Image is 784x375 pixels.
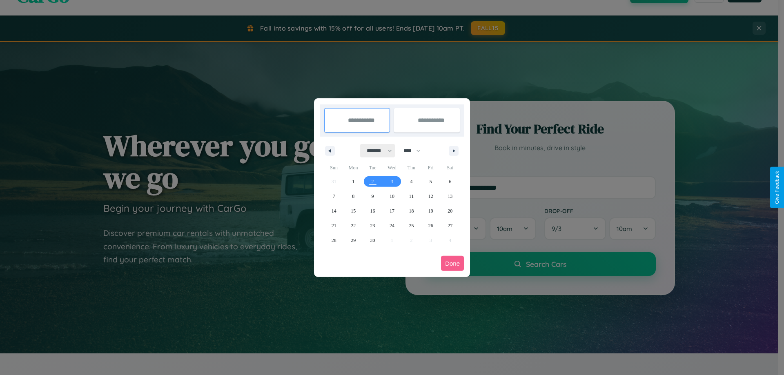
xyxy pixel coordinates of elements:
button: 12 [421,189,440,204]
button: 27 [441,218,460,233]
span: 2 [372,174,374,189]
span: 16 [370,204,375,218]
button: 13 [441,189,460,204]
button: 14 [324,204,343,218]
button: 11 [402,189,421,204]
span: 11 [409,189,414,204]
span: 1 [352,174,354,189]
span: Sun [324,161,343,174]
button: 29 [343,233,363,248]
span: 8 [352,189,354,204]
span: 9 [372,189,374,204]
span: 28 [332,233,336,248]
button: 5 [421,174,440,189]
span: 27 [448,218,452,233]
span: 22 [351,218,356,233]
span: 24 [390,218,394,233]
span: 29 [351,233,356,248]
button: 28 [324,233,343,248]
button: 18 [402,204,421,218]
span: 17 [390,204,394,218]
span: Sat [441,161,460,174]
button: 22 [343,218,363,233]
span: 26 [428,218,433,233]
button: 16 [363,204,382,218]
span: 14 [332,204,336,218]
button: 21 [324,218,343,233]
span: Thu [402,161,421,174]
span: 5 [430,174,432,189]
span: 20 [448,204,452,218]
button: 8 [343,189,363,204]
button: 24 [382,218,401,233]
span: 19 [428,204,433,218]
button: 15 [343,204,363,218]
span: Tue [363,161,382,174]
span: 30 [370,233,375,248]
button: 7 [324,189,343,204]
span: 25 [409,218,414,233]
div: Give Feedback [774,171,780,204]
span: 21 [332,218,336,233]
button: 3 [382,174,401,189]
button: 1 [343,174,363,189]
button: 19 [421,204,440,218]
button: 25 [402,218,421,233]
button: 30 [363,233,382,248]
button: 26 [421,218,440,233]
button: 17 [382,204,401,218]
button: 6 [441,174,460,189]
span: 18 [409,204,414,218]
span: Fri [421,161,440,174]
button: 2 [363,174,382,189]
span: Mon [343,161,363,174]
span: 3 [391,174,393,189]
span: 23 [370,218,375,233]
span: 4 [410,174,412,189]
button: 4 [402,174,421,189]
span: 15 [351,204,356,218]
span: Wed [382,161,401,174]
span: 7 [333,189,335,204]
span: 13 [448,189,452,204]
button: 20 [441,204,460,218]
span: 6 [449,174,451,189]
span: 12 [428,189,433,204]
button: 23 [363,218,382,233]
button: 9 [363,189,382,204]
span: 10 [390,189,394,204]
button: Done [441,256,464,271]
button: 10 [382,189,401,204]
